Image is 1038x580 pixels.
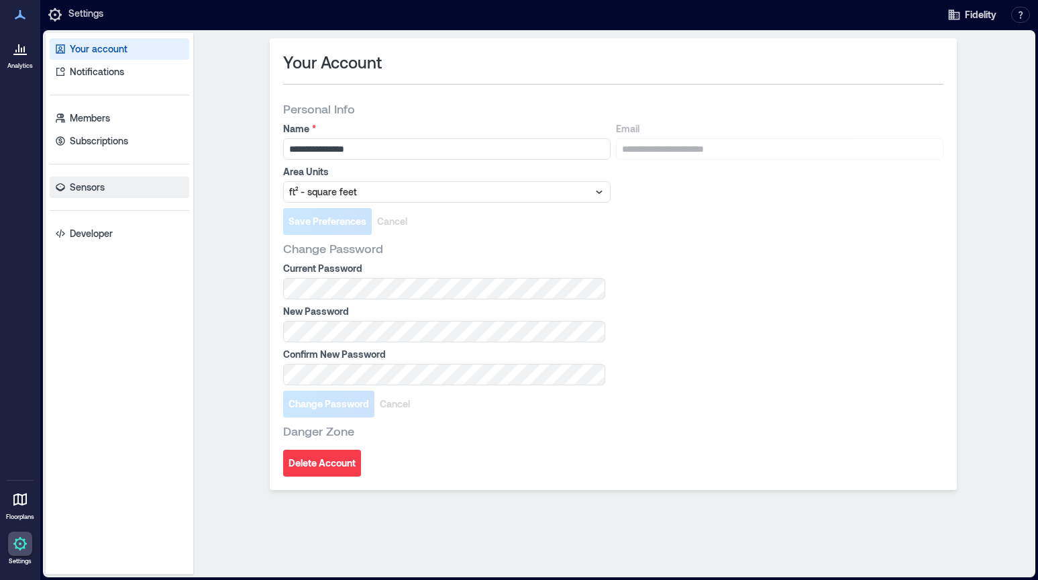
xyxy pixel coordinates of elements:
[283,423,354,439] span: Danger Zone
[283,101,355,117] span: Personal Info
[283,450,361,477] button: Delete Account
[70,227,113,240] p: Developer
[283,305,603,318] label: New Password
[50,130,189,152] a: Subscriptions
[943,4,1000,26] button: Fidelity
[283,262,603,275] label: Current Password
[283,348,603,361] label: Confirm New Password
[283,208,372,235] button: Save Preferences
[283,165,608,179] label: Area Units
[6,513,34,521] p: Floorplans
[283,52,382,73] span: Your Account
[9,557,32,565] p: Settings
[68,7,103,23] p: Settings
[2,483,38,525] a: Floorplans
[289,456,356,470] span: Delete Account
[372,208,413,235] button: Cancel
[289,215,366,228] span: Save Preferences
[283,240,383,256] span: Change Password
[283,391,374,418] button: Change Password
[965,8,996,21] span: Fidelity
[70,111,110,125] p: Members
[50,177,189,198] a: Sensors
[70,42,127,56] p: Your account
[377,215,407,228] span: Cancel
[50,107,189,129] a: Members
[70,134,128,148] p: Subscriptions
[616,122,941,136] label: Email
[283,122,608,136] label: Name
[289,397,369,411] span: Change Password
[70,181,105,194] p: Sensors
[50,223,189,244] a: Developer
[3,32,37,74] a: Analytics
[4,528,36,569] a: Settings
[70,65,124,79] p: Notifications
[7,62,33,70] p: Analytics
[380,397,410,411] span: Cancel
[374,391,415,418] button: Cancel
[50,38,189,60] a: Your account
[50,61,189,83] a: Notifications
